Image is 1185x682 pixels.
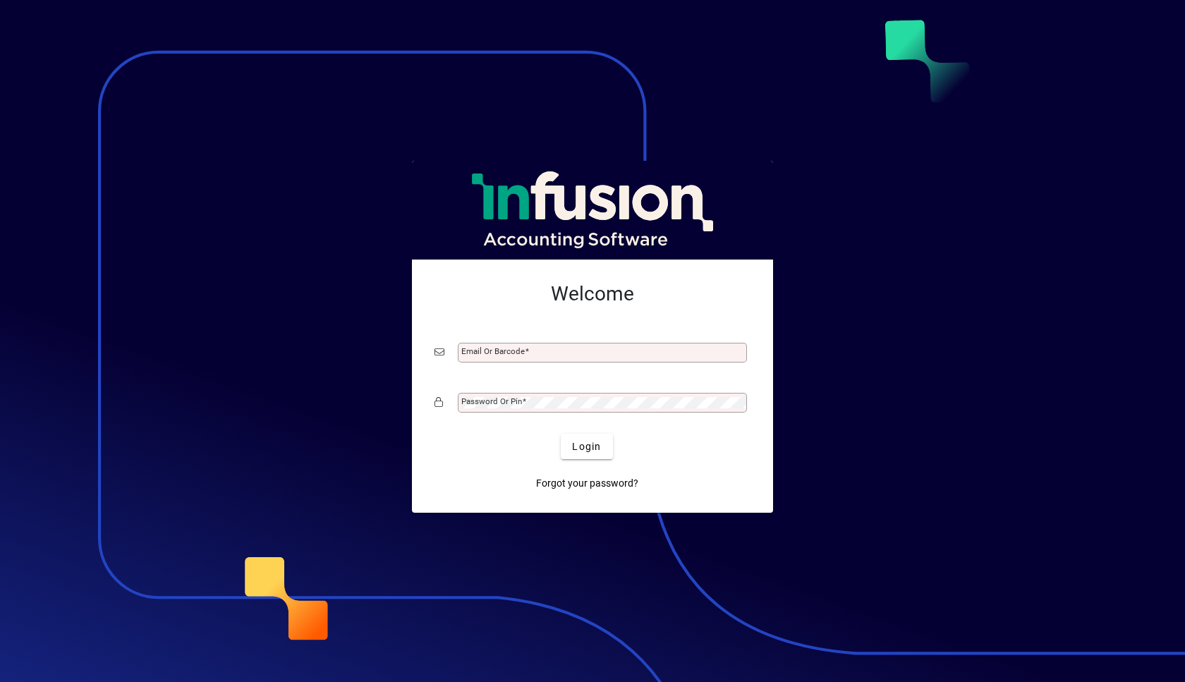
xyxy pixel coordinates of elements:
mat-label: Email or Barcode [461,346,525,356]
span: Login [572,439,601,454]
h2: Welcome [435,282,750,306]
span: Forgot your password? [536,476,638,491]
mat-label: Password or Pin [461,396,522,406]
button: Login [561,434,612,459]
a: Forgot your password? [530,470,644,496]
